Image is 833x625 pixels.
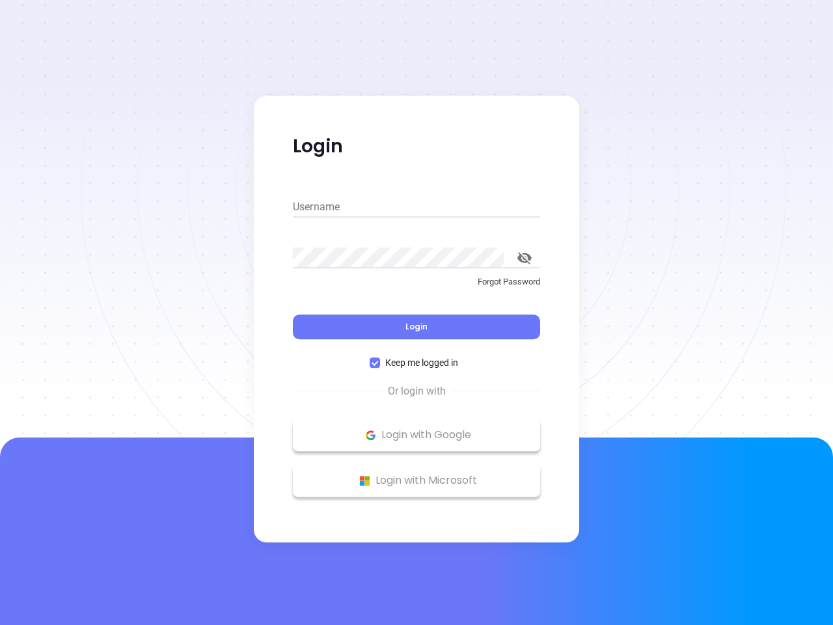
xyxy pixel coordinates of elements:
img: Microsoft Logo [357,473,373,489]
p: Login [293,135,540,158]
p: Login with Google [299,425,534,445]
button: toggle password visibility [509,242,540,273]
p: Login with Microsoft [299,471,534,490]
button: Login [293,314,540,339]
button: Microsoft Logo Login with Microsoft [293,464,540,497]
span: Keep me logged in [380,355,463,370]
span: Or login with [381,383,452,399]
a: Forgot Password [293,275,540,299]
img: Google Logo [362,427,379,443]
button: Google Logo Login with Google [293,419,540,451]
span: Login [405,321,428,332]
p: Forgot Password [293,275,540,288]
